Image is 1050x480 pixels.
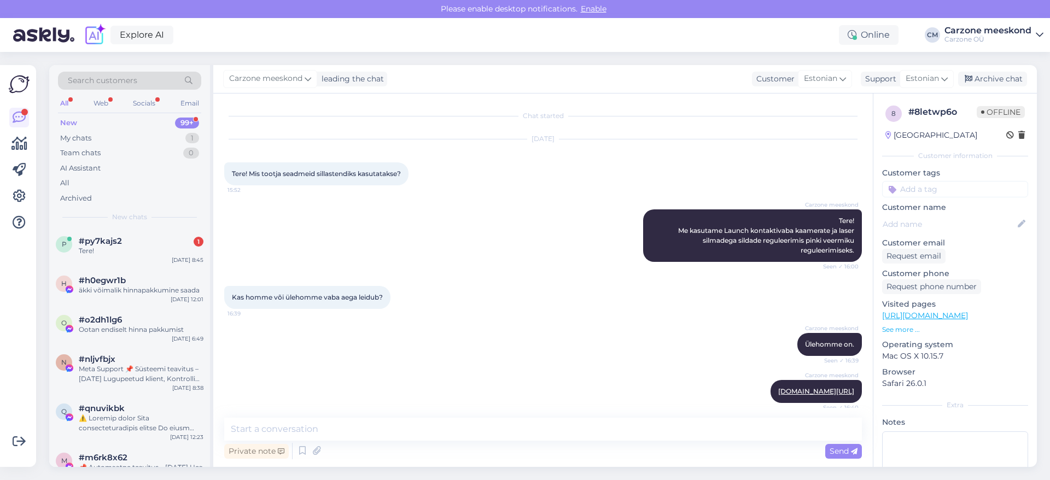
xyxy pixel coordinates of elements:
div: [DATE] 12:23 [170,433,203,441]
div: Email [178,96,201,110]
div: 1 [185,133,199,144]
span: #qnuvikbk [79,403,125,413]
div: 1 [194,237,203,247]
div: Chat started [224,111,862,121]
div: [DATE] [224,134,862,144]
div: Carzone OÜ [944,35,1031,44]
span: Carzone meeskond [805,201,859,209]
p: Customer phone [882,268,1028,279]
span: q [61,407,67,415]
span: Seen ✓ 16:39 [818,356,859,365]
span: Seen ✓ 16:40 [818,403,859,412]
div: All [58,96,71,110]
a: Explore AI [110,26,173,44]
span: Search customers [68,75,137,86]
p: Visited pages [882,298,1028,310]
span: p [62,240,67,248]
div: [DATE] 12:01 [171,295,203,303]
div: Customer [752,73,795,85]
input: Add a tag [882,181,1028,197]
span: #py7kajs2 [79,236,122,246]
div: New [60,118,77,128]
p: Customer email [882,237,1028,249]
div: AI Assistant [60,163,101,174]
div: 0 [183,148,199,159]
p: Browser [882,366,1028,378]
div: Online [839,25,899,45]
p: See more ... [882,325,1028,335]
a: [DOMAIN_NAME][URL] [778,387,854,395]
p: Customer name [882,202,1028,213]
div: 99+ [175,118,199,128]
img: Askly Logo [9,74,30,95]
div: [GEOGRAPHIC_DATA] [885,130,977,141]
span: Enable [577,4,610,14]
span: Estonian [804,73,837,85]
div: Customer information [882,151,1028,161]
span: h [61,279,67,288]
div: CM [925,27,940,43]
div: Tere! [79,246,203,256]
a: [URL][DOMAIN_NAME] [882,311,968,320]
span: m [61,456,67,465]
span: Send [830,446,857,456]
div: Ootan endiselt hinna pakkumist [79,325,203,335]
div: Team chats [60,148,101,159]
div: leading the chat [317,73,384,85]
p: Mac OS X 10.15.7 [882,350,1028,362]
div: Socials [131,96,157,110]
span: Carzone meeskond [229,73,302,85]
div: Request phone number [882,279,981,294]
div: [DATE] 8:38 [172,384,203,392]
div: Archive chat [958,72,1027,86]
span: Seen ✓ 16:00 [818,262,859,271]
div: [DATE] 8:45 [172,256,203,264]
p: Notes [882,417,1028,428]
span: Ülehomme on. [805,340,854,348]
div: [DATE] 6:49 [172,335,203,343]
span: 15:52 [227,186,269,194]
span: #h0egwr1b [79,276,126,285]
div: All [60,178,69,189]
div: Meta Support 📌 Süsteemi teavitus – [DATE] Lugupeetud klient, Kontrolli käigus tuvastasime, et tei... [79,364,203,384]
span: n [61,358,67,366]
div: Carzone meeskond [944,26,1031,35]
div: Private note [224,444,289,459]
span: #nljvfbjx [79,354,115,364]
div: äkki võimalik hinnapakkumine saada [79,285,203,295]
div: # 8letwp6o [908,106,977,119]
span: #o2dh1lg6 [79,315,122,325]
p: Safari 26.0.1 [882,378,1028,389]
div: Support [861,73,896,85]
span: Carzone meeskond [805,324,859,332]
span: 8 [891,109,896,118]
a: Carzone meeskondCarzone OÜ [944,26,1043,44]
div: Extra [882,400,1028,410]
span: Kas homme või ülehomme vaba aega leidub? [232,293,383,301]
span: o [61,319,67,327]
span: Offline [977,106,1025,118]
input: Add name [883,218,1016,230]
div: Request email [882,249,946,264]
span: #m6rk8x62 [79,453,127,463]
span: Tere! Mis tootja seadmeid sillastendiks kasutatakse? [232,169,401,178]
span: 16:39 [227,309,269,318]
div: ⚠️ Loremip dolor Sita consecteturadipis elitse Do eiusm Temp incididuntut laboreet. Dolorem aliqu... [79,413,203,433]
div: Web [91,96,110,110]
span: New chats [112,212,147,222]
span: Carzone meeskond [805,371,859,379]
p: Operating system [882,339,1028,350]
span: Estonian [906,73,939,85]
img: explore-ai [83,24,106,46]
p: Customer tags [882,167,1028,179]
div: My chats [60,133,91,144]
div: Archived [60,193,92,204]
